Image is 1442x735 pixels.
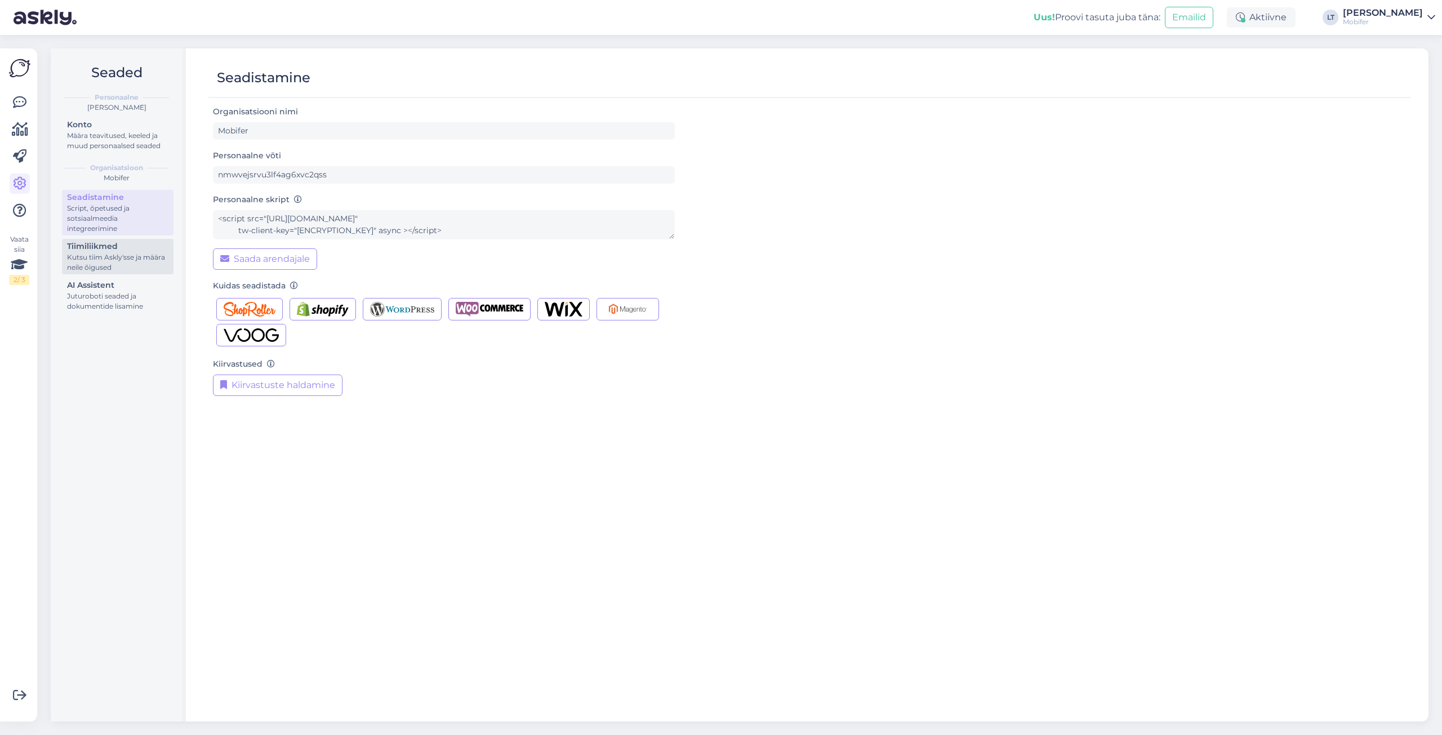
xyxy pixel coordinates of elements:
[1034,11,1160,24] div: Proovi tasuta juba täna:
[9,275,29,285] div: 2 / 3
[67,291,168,311] div: Juturoboti seaded ja dokumentide lisamine
[67,119,168,131] div: Konto
[9,234,29,285] div: Vaata siia
[90,163,143,173] b: Organisatsioon
[60,173,173,183] div: Mobifer
[1323,10,1338,25] div: LT
[1227,7,1296,28] div: Aktiivne
[213,194,302,206] label: Personaalne skript
[456,302,523,317] img: Woocommerce
[213,210,675,239] textarea: <script src="[URL][DOMAIN_NAME]" tw-client-key="[ENCRYPTION_KEY]" async ></script>
[213,280,298,292] label: Kuidas seadistada
[62,117,173,153] a: KontoMäära teavitused, keeled ja muud personaalsed seaded
[67,252,168,273] div: Kutsu tiim Askly'sse ja määra neile õigused
[1343,8,1435,26] a: [PERSON_NAME]Mobifer
[213,122,675,140] input: ABC Corporation
[67,203,168,234] div: Script, õpetused ja sotsiaalmeedia integreerimine
[217,67,310,88] div: Seadistamine
[604,302,652,317] img: Magento
[67,279,168,291] div: AI Assistent
[95,92,139,103] b: Personaalne
[67,131,168,151] div: Määra teavitused, keeled ja muud personaalsed seaded
[213,150,281,162] label: Personaalne võti
[1343,17,1423,26] div: Mobifer
[60,103,173,113] div: [PERSON_NAME]
[62,190,173,235] a: SeadistamineScript, õpetused ja sotsiaalmeedia integreerimine
[1034,12,1055,23] b: Uus!
[213,248,317,270] button: Saada arendajale
[213,375,342,396] button: Kiirvastuste haldamine
[1343,8,1423,17] div: [PERSON_NAME]
[297,302,349,317] img: Shopify
[67,191,168,203] div: Seadistamine
[224,328,279,342] img: Voog
[9,57,30,79] img: Askly Logo
[213,358,275,370] label: Kiirvastused
[60,62,173,83] h2: Seaded
[67,240,168,252] div: Tiimiliikmed
[62,239,173,274] a: TiimiliikmedKutsu tiim Askly'sse ja määra neile õigused
[62,278,173,313] a: AI AssistentJuturoboti seaded ja dokumentide lisamine
[370,302,435,317] img: Wordpress
[213,106,302,118] label: Organisatsiooni nimi
[1165,7,1213,28] button: Emailid
[545,302,582,317] img: Wix
[224,302,275,317] img: Shoproller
